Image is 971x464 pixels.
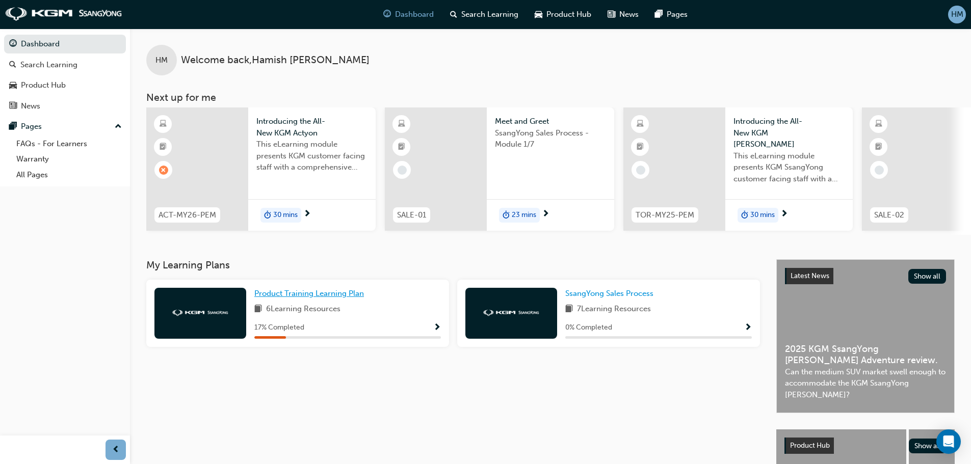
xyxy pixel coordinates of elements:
span: This eLearning module presents KGM customer facing staff with a comprehensive introduction to the... [256,139,368,173]
span: car-icon [535,8,542,21]
span: News [619,9,639,20]
span: Product Training Learning Plan [254,289,364,298]
a: Product Hub [4,76,126,95]
div: Open Intercom Messenger [936,429,961,454]
span: booktick-icon [875,141,882,154]
span: Dashboard [395,9,434,20]
span: Can the medium SUV market swell enough to accommodate the KGM SsangYong [PERSON_NAME]? [785,366,946,401]
button: Show all [909,439,947,453]
span: 7 Learning Resources [577,303,651,316]
span: guage-icon [9,40,17,49]
span: Product Hub [790,441,830,450]
span: Meet and Greet [495,116,606,127]
span: prev-icon [112,444,120,456]
span: SsangYong Sales Process - Module 1/7 [495,127,606,150]
span: 17 % Completed [254,322,304,334]
span: pages-icon [655,8,663,21]
span: 2025 KGM SsangYong [PERSON_NAME] Adventure review. [785,343,946,366]
span: car-icon [9,81,17,90]
a: Latest NewsShow all2025 KGM SsangYong [PERSON_NAME] Adventure review.Can the medium SUV market sw... [776,259,955,413]
button: Show all [908,269,947,284]
span: This eLearning module presents KGM SsangYong customer facing staff with a comprehensive introduct... [733,150,845,185]
a: Warranty [12,151,126,167]
span: Show Progress [433,323,441,333]
a: Dashboard [4,35,126,53]
span: duration-icon [264,209,271,222]
span: search-icon [450,8,457,21]
span: HM [951,9,963,20]
span: booktick-icon [637,141,644,154]
a: SALE-01Meet and GreetSsangYong Sales Process - Module 1/7duration-icon23 mins [385,107,614,231]
a: car-iconProduct Hub [527,4,599,25]
a: Product Training Learning Plan [254,288,368,299]
span: next-icon [542,210,549,219]
span: up-icon [115,120,122,133]
span: next-icon [303,210,311,219]
h3: Next up for me [130,92,971,103]
span: Latest News [791,271,829,280]
span: learningResourceType_ELEARNING-icon [398,118,405,131]
span: learningRecordVerb_NONE-icon [636,166,645,175]
span: 30 mins [750,209,775,221]
span: HM [155,54,168,66]
span: SALE-01 [397,209,426,221]
a: News [4,97,126,116]
span: TOR-MY25-PEM [636,209,694,221]
span: SALE-02 [874,209,904,221]
span: Pages [667,9,688,20]
img: kgm [483,310,539,316]
a: guage-iconDashboard [375,4,442,25]
a: search-iconSearch Learning [442,4,527,25]
span: book-icon [254,303,262,316]
div: Pages [21,121,42,132]
span: 6 Learning Resources [266,303,340,316]
a: Product HubShow all [784,438,947,454]
span: Introducing the All-New KGM [PERSON_NAME] [733,116,845,150]
span: search-icon [9,61,16,70]
span: SsangYong Sales Process [565,289,653,298]
button: Show Progress [433,321,441,334]
span: ACT-MY26-PEM [159,209,216,221]
a: pages-iconPages [647,4,696,25]
span: learningResourceType_ELEARNING-icon [637,118,644,131]
a: TOR-MY25-PEMIntroducing the All-New KGM [PERSON_NAME]This eLearning module presents KGM SsangYong... [623,107,853,231]
span: duration-icon [503,209,510,222]
button: Pages [4,117,126,136]
a: Latest NewsShow all [785,268,946,284]
div: Search Learning [20,59,77,71]
a: All Pages [12,167,126,183]
a: news-iconNews [599,4,647,25]
span: learningRecordVerb_FAIL-icon [159,166,168,175]
span: learningRecordVerb_NONE-icon [875,166,884,175]
span: next-icon [780,210,788,219]
span: Introducing the All-New KGM Actyon [256,116,368,139]
a: FAQs - For Learners [12,136,126,152]
span: guage-icon [383,8,391,21]
div: Product Hub [21,79,66,91]
span: pages-icon [9,122,17,131]
div: News [21,100,40,112]
span: learningResourceType_ELEARNING-icon [160,118,167,131]
span: learningResourceType_ELEARNING-icon [875,118,882,131]
span: Welcome back , Hamish [PERSON_NAME] [181,54,370,66]
a: Search Learning [4,56,126,74]
img: kgm [172,310,228,316]
span: booktick-icon [160,141,167,154]
span: duration-icon [741,209,748,222]
span: Show Progress [744,323,752,333]
span: news-icon [9,102,17,111]
span: 30 mins [273,209,298,221]
span: 0 % Completed [565,322,612,334]
span: booktick-icon [398,141,405,154]
span: Search Learning [461,9,518,20]
h3: My Learning Plans [146,259,760,271]
a: ACT-MY26-PEMIntroducing the All-New KGM ActyonThis eLearning module presents KGM customer facing ... [146,107,376,231]
span: book-icon [565,303,573,316]
a: SsangYong Sales Process [565,288,658,299]
span: 23 mins [512,209,536,221]
img: kgm [5,7,122,21]
span: Product Hub [546,9,591,20]
button: Show Progress [744,321,752,334]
